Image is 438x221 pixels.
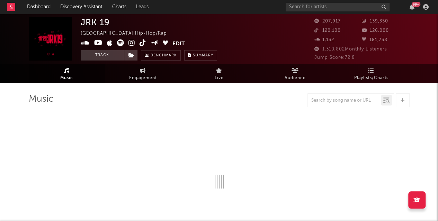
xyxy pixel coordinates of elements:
[314,28,341,33] span: 120,100
[362,38,387,42] span: 181,738
[412,2,420,7] div: 99 +
[151,52,177,60] span: Benchmark
[362,28,389,33] span: 126,000
[410,4,414,10] button: 99+
[181,64,257,83] a: Live
[362,19,388,24] span: 139,350
[105,64,181,83] a: Engagement
[81,29,175,38] div: [GEOGRAPHIC_DATA] | Hip-Hop/Rap
[60,74,73,82] span: Music
[81,50,124,61] button: Track
[141,50,181,61] a: Benchmark
[29,64,105,83] a: Music
[285,74,306,82] span: Audience
[129,74,157,82] span: Engagement
[286,3,390,11] input: Search for artists
[215,74,224,82] span: Live
[314,38,334,42] span: 1,132
[193,54,213,57] span: Summary
[354,74,388,82] span: Playlists/Charts
[314,47,387,52] span: 1,310,802 Monthly Listeners
[333,64,410,83] a: Playlists/Charts
[314,55,355,60] span: Jump Score: 72.8
[257,64,333,83] a: Audience
[172,39,185,48] button: Edit
[314,19,341,24] span: 207,917
[308,98,381,103] input: Search by song name or URL
[184,50,217,61] button: Summary
[81,17,110,27] div: JRK 19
